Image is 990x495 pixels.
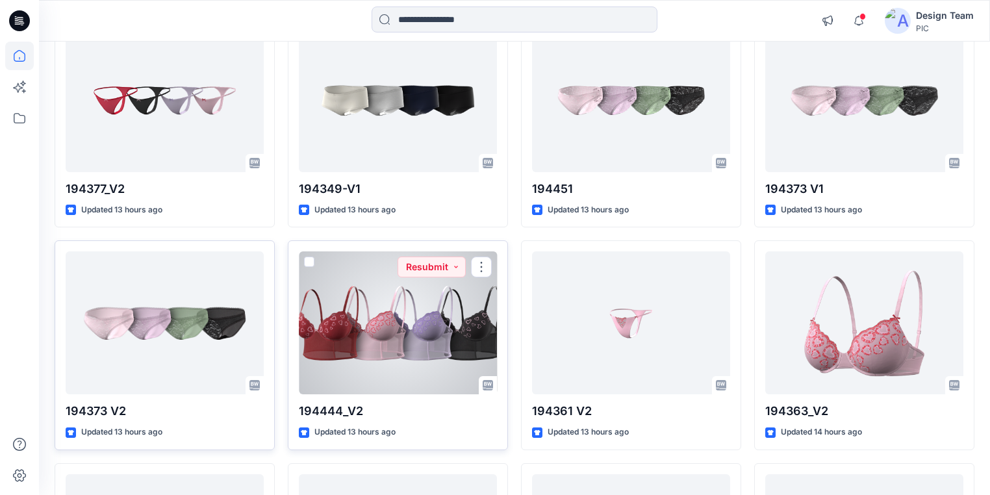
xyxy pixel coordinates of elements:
[299,251,497,394] a: 194444_V2
[81,425,162,439] p: Updated 13 hours ago
[548,203,629,217] p: Updated 13 hours ago
[781,203,862,217] p: Updated 13 hours ago
[81,203,162,217] p: Updated 13 hours ago
[66,402,264,420] p: 194373 V2
[532,251,730,394] a: 194361 V2
[532,29,730,172] a: 194451
[765,180,963,198] p: 194373 V1
[765,251,963,394] a: 194363_V2
[314,425,396,439] p: Updated 13 hours ago
[532,402,730,420] p: 194361 V2
[765,402,963,420] p: 194363_V2
[916,8,974,23] div: Design Team
[781,425,862,439] p: Updated 14 hours ago
[314,203,396,217] p: Updated 13 hours ago
[532,180,730,198] p: 194451
[916,23,974,33] div: PIC
[548,425,629,439] p: Updated 13 hours ago
[66,180,264,198] p: 194377_V2
[885,8,911,34] img: avatar
[66,29,264,172] a: 194377_V2
[299,402,497,420] p: 194444_V2
[299,180,497,198] p: 194349-V1
[299,29,497,172] a: 194349-V1
[66,251,264,394] a: 194373 V2
[765,29,963,172] a: 194373 V1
